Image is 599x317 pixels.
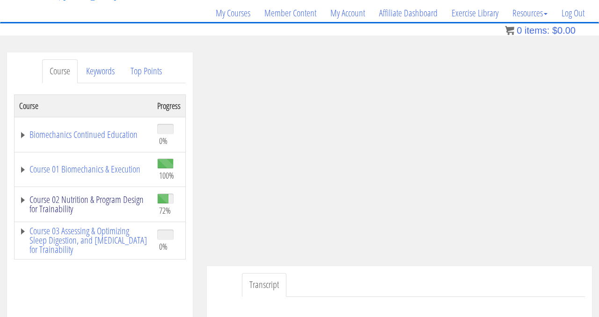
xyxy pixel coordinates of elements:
a: Biomechanics Continued Education [19,130,148,139]
span: 72% [159,205,171,216]
span: $ [552,25,557,36]
a: Course 02 Nutrition & Program Design for Trainability [19,195,148,214]
a: Keywords [79,59,122,83]
img: icon11.png [505,26,514,35]
th: Progress [153,94,186,117]
span: items: [525,25,549,36]
th: Course [15,94,153,117]
span: 0% [159,241,168,252]
a: Top Points [123,59,169,83]
span: 100% [159,170,174,180]
a: 0 items: $0.00 [505,25,576,36]
a: Course 01 Biomechanics & Execution [19,165,148,174]
a: Course 03 Assessing & Optimizing Sleep Digestion, and [MEDICAL_DATA] for Trainability [19,226,148,254]
bdi: 0.00 [552,25,576,36]
span: 0 [517,25,522,36]
a: Course [42,59,78,83]
a: Transcript [242,273,286,297]
span: 0% [159,136,168,146]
